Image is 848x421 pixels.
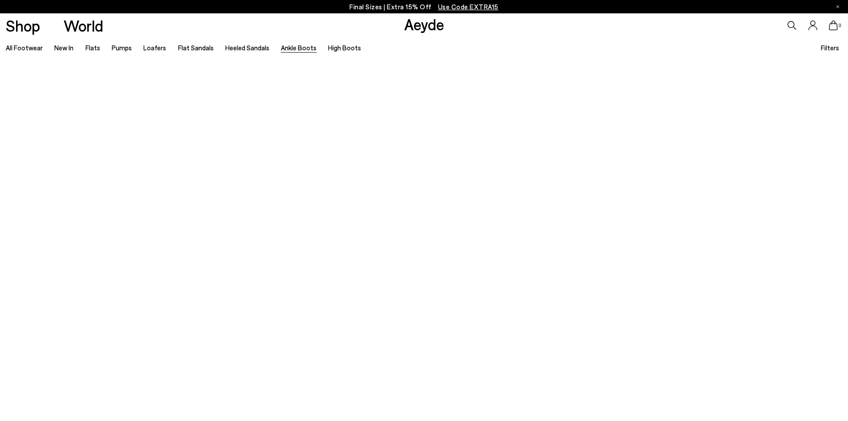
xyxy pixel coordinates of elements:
[178,44,214,52] a: Flat Sandals
[829,20,838,30] a: 0
[821,44,839,52] span: Filters
[54,44,73,52] a: New In
[112,44,132,52] a: Pumps
[838,23,842,28] span: 0
[349,1,499,12] p: Final Sizes | Extra 15% Off
[438,3,499,11] span: Navigate to /collections/ss25-final-sizes
[6,18,40,33] a: Shop
[6,44,43,52] a: All Footwear
[225,44,269,52] a: Heeled Sandals
[85,44,100,52] a: Flats
[328,44,361,52] a: High Boots
[281,44,316,52] a: Ankle Boots
[64,18,103,33] a: World
[143,44,166,52] a: Loafers
[404,15,444,33] a: Aeyde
